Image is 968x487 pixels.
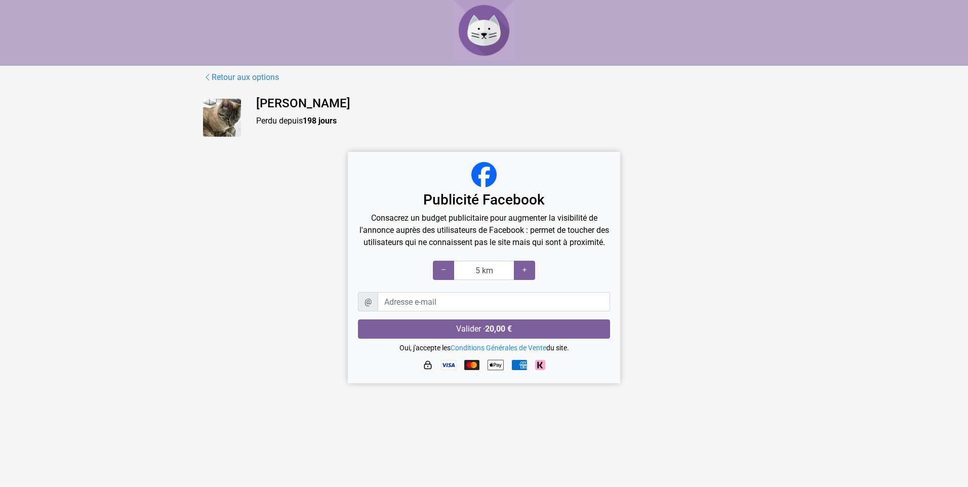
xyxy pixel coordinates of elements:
[358,191,610,209] h3: Publicité Facebook
[358,292,378,311] span: @
[512,360,527,370] img: American Express
[203,71,279,84] a: Retour aux options
[358,319,610,339] button: Valider ·20,00 €
[423,360,433,370] img: HTTPS : paiement sécurisé
[485,324,512,334] strong: 20,00 €
[464,360,479,370] img: Mastercard
[303,116,337,126] strong: 198 jours
[256,96,765,111] h4: [PERSON_NAME]
[399,344,569,352] small: Oui, j'accepte les du site.
[535,360,545,370] img: Klarna
[471,162,497,187] img: facebook_logo_320x320.png
[358,212,610,249] p: Consacrez un budget publicitaire pour augmenter la visibilité de l'annonce auprès des utilisateur...
[451,344,546,352] a: Conditions Générales de Vente
[256,115,765,127] p: Perdu depuis
[488,357,504,373] img: Apple Pay
[441,360,456,370] img: Visa
[378,292,610,311] input: Adresse e-mail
